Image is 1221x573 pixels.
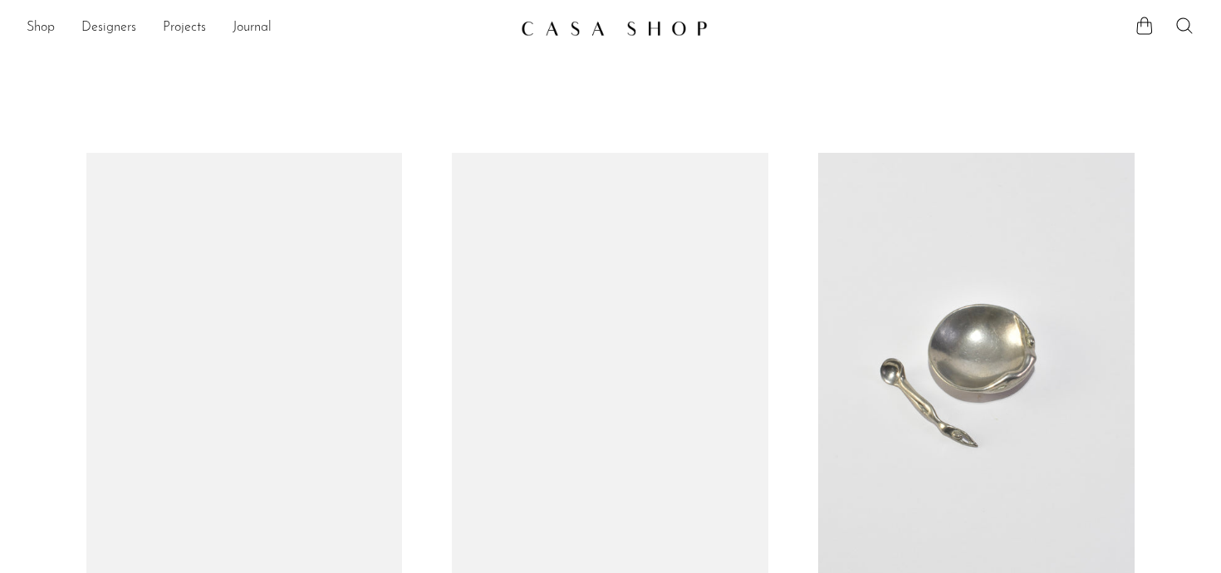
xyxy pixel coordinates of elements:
[81,17,136,39] a: Designers
[27,17,55,39] a: Shop
[163,17,206,39] a: Projects
[233,17,272,39] a: Journal
[27,14,508,42] ul: NEW HEADER MENU
[27,14,508,42] nav: Desktop navigation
